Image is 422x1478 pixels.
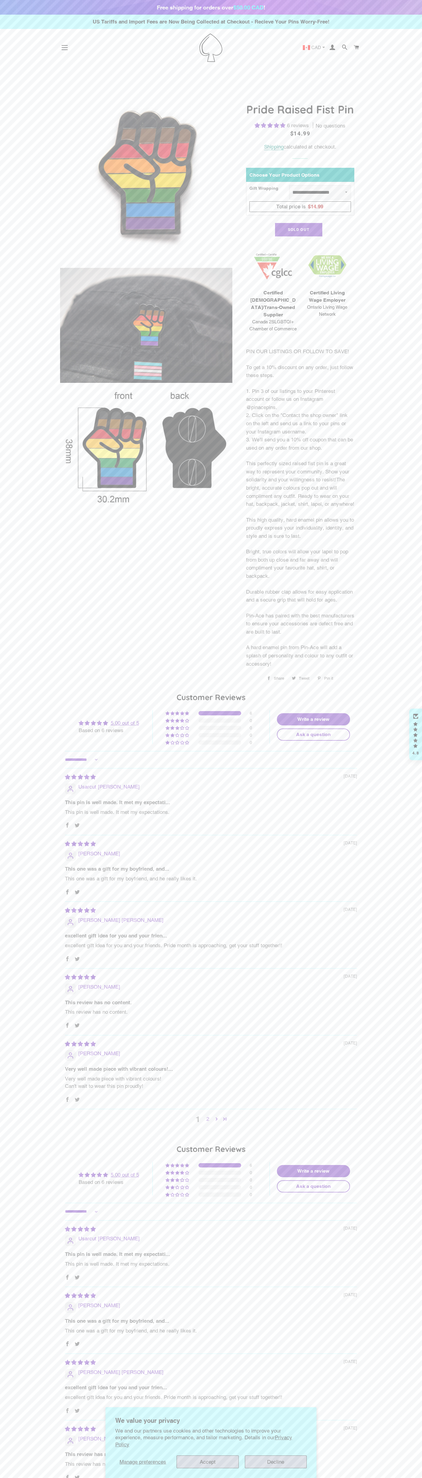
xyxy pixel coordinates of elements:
[213,1115,221,1123] a: Page 2
[79,1179,139,1186] div: Based on 6 reviews
[311,203,323,210] span: 14.99
[115,1434,292,1447] a: Privacy Policy
[65,1041,96,1047] span: 5 star review
[63,887,72,897] span: Facebook
[344,1425,357,1431] span: [DATE]
[63,1021,72,1030] span: Facebook
[177,1455,238,1468] button: Accept
[63,1339,72,1348] span: Facebook
[65,1426,96,1432] span: 5 star review
[344,1225,357,1231] span: [DATE]
[60,387,232,507] img: Pride Raised Fist Enamel Pin Badge Resist Solidarity Power LGBTQ Gift for Her/Him - Pin Ace
[78,917,163,923] span: [PERSON_NAME] [PERSON_NAME]
[65,774,96,780] span: 5 star review
[274,674,287,683] span: Share
[120,1459,166,1465] span: Manage preferences
[78,1302,120,1308] span: [PERSON_NAME]
[344,840,357,846] span: [DATE]
[316,122,345,130] span: No questions
[303,304,351,318] span: Ontario Living Wage Network
[289,185,351,200] select: Gift Wrapping
[254,254,292,279] img: 1705457225.png
[344,773,357,779] span: [DATE]
[344,973,357,979] span: [DATE]
[65,799,357,806] b: This pin is well made. It met my expectati...
[65,999,357,1006] b: This review has no content.
[72,821,82,830] span: Twitter
[255,122,287,128] span: 5.00 stars
[65,754,99,766] select: Sort dropdown
[277,1165,350,1177] a: Write a review
[65,1206,99,1218] select: Sort dropdown
[65,1009,357,1016] p: This review has no content.
[63,954,72,963] span: Facebook
[203,1115,213,1123] a: Page 2
[277,1180,350,1192] a: Ask a question
[79,720,139,727] div: Average rating is 5.00 stars
[72,1339,82,1348] span: Twitter
[250,711,257,715] div: 6
[166,711,190,715] div: 100% (6) reviews with 5 star rating
[63,1095,72,1104] span: Facebook
[65,907,96,913] span: 5 star review
[65,865,357,873] b: This one was a gift for my boyfriend, and...
[72,954,82,963] span: Twitter
[277,713,350,725] a: Write a review
[65,1359,96,1365] span: 5 star review
[246,387,354,452] p: 1. Pin 3 of our listings to your Pinterest account or follow us on Instagram @pinacepins. 2. Clic...
[246,460,354,507] span: This perfectly sized raised fist pin is a great way to represent your community. Show your solida...
[65,942,357,949] p: excellent gift idea for you and your friends. Pride month is approaching, get your stuff together!!
[78,1235,140,1242] span: Usarcut [PERSON_NAME]
[250,1163,257,1167] div: 6
[115,1427,307,1447] p: We and our partners use cookies and other technologies to improve your experience, measure perfor...
[78,1369,163,1375] span: [PERSON_NAME] [PERSON_NAME]
[245,1455,307,1468] button: Decline
[65,1075,357,1090] p: Very well made piece with vibrant colours! Can't wait to wear this pin proudly!
[65,875,357,883] p: This one was a gift for my boyfriend, and he really likes it.
[79,727,139,734] div: Based on 6 reviews
[78,1050,120,1056] span: [PERSON_NAME]
[344,1292,357,1298] span: [DATE]
[246,363,354,379] p: To get a 10% discount on any order, just follow these steps.
[63,821,72,830] span: Facebook
[299,674,313,683] span: Tweet
[199,34,222,62] img: Pin-Ace
[246,588,354,604] p: Durable rubber clap allows for easy application and a secure grip that will hold for ages.
[65,692,357,703] h2: Customer Reviews
[65,809,357,816] p: This pin is well made. It met my expectations.
[79,1171,139,1179] div: Average rating is 5.00 stars
[221,1115,229,1123] a: Page 2
[246,168,354,182] div: Choose Your Product Options
[78,984,120,990] span: [PERSON_NAME]
[287,122,309,128] span: 6 reviews
[65,1394,357,1401] p: excellent gift idea for you and your friends. Pride month is approaching, get your stuff together!!
[63,1406,72,1415] span: Facebook
[111,720,139,726] a: 5.00 out of 5
[249,318,297,332] span: Canada 2SLGBTQI+ Chamber of Commerce
[65,1260,357,1268] p: This pin is well made. It met my expectations.
[311,45,321,50] span: CAD
[78,1436,120,1442] span: [PERSON_NAME]
[249,185,289,200] div: Gift Wrapping
[115,1417,307,1424] h2: We value your privacy
[60,91,232,263] img: Pride Raised Fist Enamel Pin Badge Resist Solidarity Power LGBTQ Gift for Her/Him - Pin Ace
[246,143,354,151] div: calculated at checkout.
[275,223,322,236] button: Sold Out
[412,751,419,755] div: 4.8
[324,674,336,683] span: Pin it
[344,1359,357,1365] span: [DATE]
[246,347,354,356] p: PIN OUR LISTINGS OR FOLLOW TO SAVE!
[157,3,265,12] div: Free shipping for orders over !
[246,516,354,540] p: This high quality, hard enamel pin allows you to proudly express your individuality, identity, an...
[72,1273,82,1282] span: Twitter
[233,4,263,11] span: $50.00 CAD
[65,1293,96,1299] span: 5 star review
[344,907,357,912] span: [DATE]
[252,203,349,211] div: Total price is$14.99
[111,1172,139,1178] a: 5.00 out of 5
[249,289,297,318] span: Certified [DEMOGRAPHIC_DATA]/Trans-Owned Supplier
[290,130,310,137] span: $14.99
[65,1066,357,1073] b: Very well made piece with vibrant colours!...
[246,548,354,580] p: Bright, true colors will allow your lapel to pop from both up close and far away and will complim...
[65,932,357,940] b: excellent gift idea for you and your frien...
